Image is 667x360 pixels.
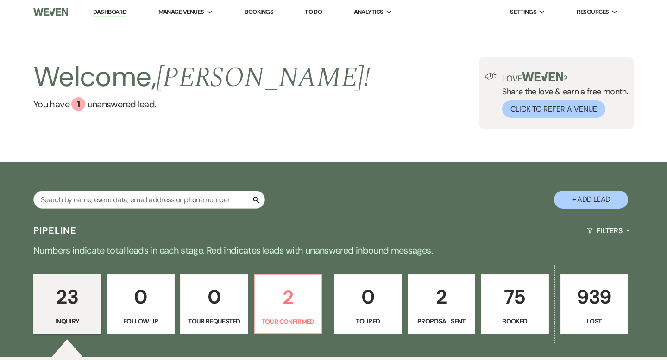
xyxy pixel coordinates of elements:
p: Lost [566,316,623,326]
a: 2Tour Confirmed [254,274,323,335]
p: 2 [260,282,316,313]
p: 75 [487,281,543,312]
a: 0Toured [334,274,402,335]
span: Manage Venues [158,7,204,17]
button: + Add Lead [554,191,628,209]
span: Analytics [354,7,384,17]
p: Toured [340,316,396,326]
span: Resources [577,7,609,17]
span: [PERSON_NAME] ! [156,56,370,99]
h3: Pipeline [33,224,77,237]
a: 23Inquiry [33,274,101,335]
p: Booked [487,316,543,326]
p: 23 [39,281,95,312]
div: Share the love & earn a free month. [497,72,628,118]
img: loud-speaker-illustration.svg [485,72,497,80]
p: Love ? [502,72,628,83]
a: To Do [305,8,322,16]
p: 0 [113,281,169,312]
a: 0Tour Requested [180,274,248,335]
a: You have 1 unanswered lead. [33,97,370,111]
p: Tour Requested [186,316,242,326]
a: 0Follow Up [107,274,175,335]
h2: Welcome, [33,57,370,97]
a: Dashboard [93,8,126,17]
img: weven-logo-green.svg [522,72,563,81]
p: Proposal Sent [414,316,470,326]
div: 1 [71,97,85,111]
p: 2 [414,281,470,312]
p: Inquiry [39,316,95,326]
button: Filters [583,218,634,243]
p: 0 [340,281,396,312]
p: 0 [186,281,242,312]
a: Bookings [245,8,273,16]
p: 939 [566,281,623,312]
img: Weven Logo [33,2,68,22]
a: 2Proposal Sent [408,274,476,335]
input: Search by name, event date, email address or phone number [33,191,265,209]
button: Click to Refer a Venue [502,100,605,118]
p: Follow Up [113,316,169,326]
a: 939Lost [560,274,629,335]
span: Settings [510,7,536,17]
a: 75Booked [481,274,549,335]
p: Tour Confirmed [260,317,316,327]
